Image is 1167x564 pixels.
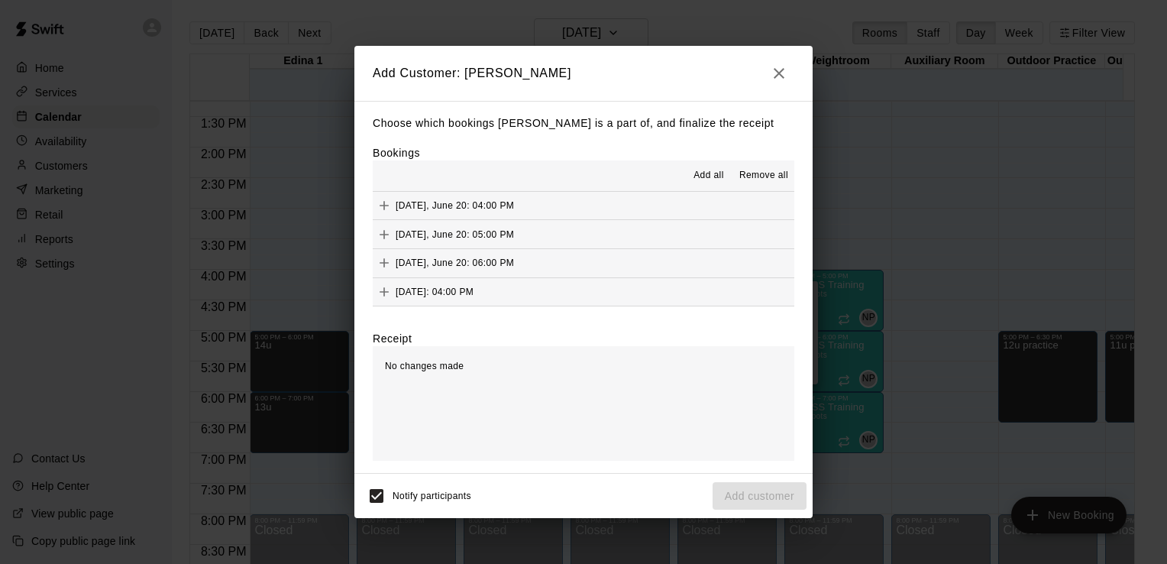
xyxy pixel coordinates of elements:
button: Add[DATE], June 20: 05:00 PM [373,220,794,248]
button: Add[DATE], June 20: 04:00 PM [373,192,794,220]
label: Receipt [373,331,412,346]
span: Notify participants [393,491,471,501]
label: Bookings [373,147,420,159]
button: Add all [684,164,733,188]
span: [DATE], June 20: 06:00 PM [396,258,514,268]
h2: Add Customer: [PERSON_NAME] [354,46,813,101]
span: [DATE], June 20: 05:00 PM [396,229,514,239]
span: Add all [693,168,724,183]
span: [DATE], June 20: 04:00 PM [396,200,514,211]
span: [DATE]: 04:00 PM [396,287,474,297]
button: Add[DATE], June 20: 06:00 PM [373,249,794,277]
span: Add [373,199,396,211]
span: Add [373,286,396,297]
span: Add [373,257,396,268]
button: Remove all [733,164,794,188]
p: Choose which bookings [PERSON_NAME] is a part of, and finalize the receipt [373,114,794,133]
button: Add[DATE]: 04:00 PM [373,278,794,306]
span: No changes made [385,361,464,371]
span: Add [373,228,396,239]
span: Remove all [739,168,788,183]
